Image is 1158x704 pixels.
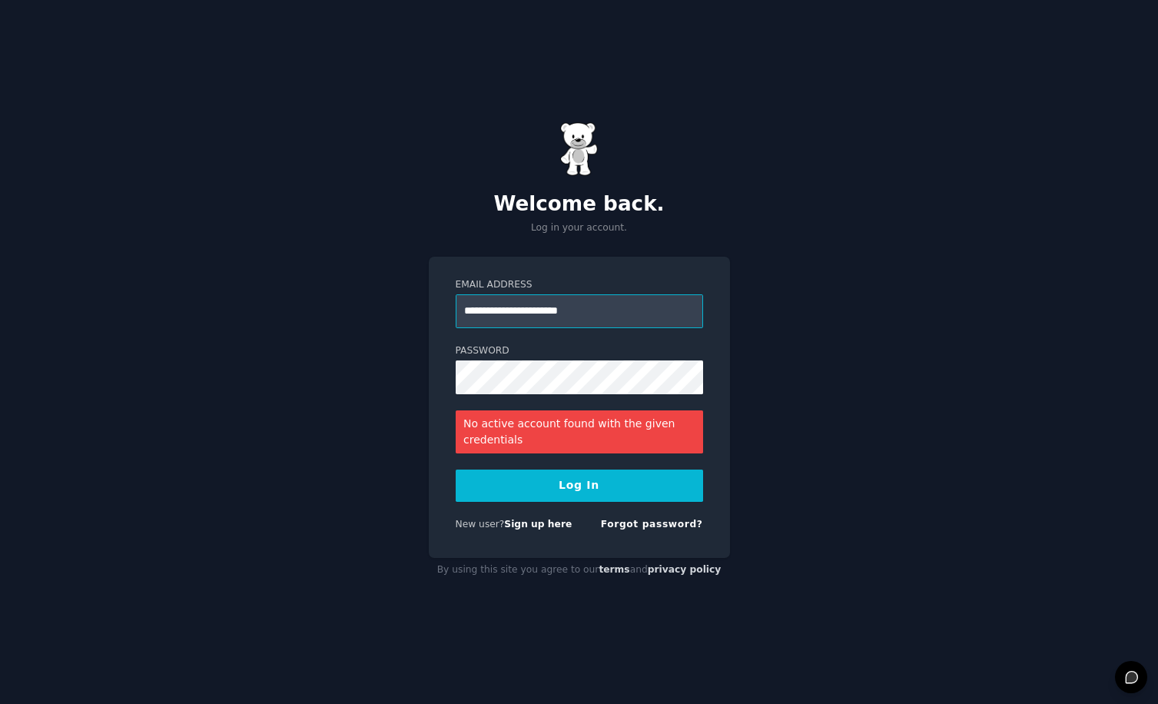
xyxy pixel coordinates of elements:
h2: Welcome back. [429,192,730,217]
p: Log in your account. [429,221,730,235]
button: Log In [456,470,703,502]
label: Email Address [456,278,703,292]
a: Sign up here [504,519,572,530]
img: Gummy Bear [560,122,599,176]
a: privacy policy [648,564,722,575]
div: No active account found with the given credentials [456,410,703,453]
label: Password [456,344,703,358]
span: New user? [456,519,505,530]
a: Forgot password? [601,519,703,530]
a: terms [599,564,629,575]
div: By using this site you agree to our and [429,558,730,583]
